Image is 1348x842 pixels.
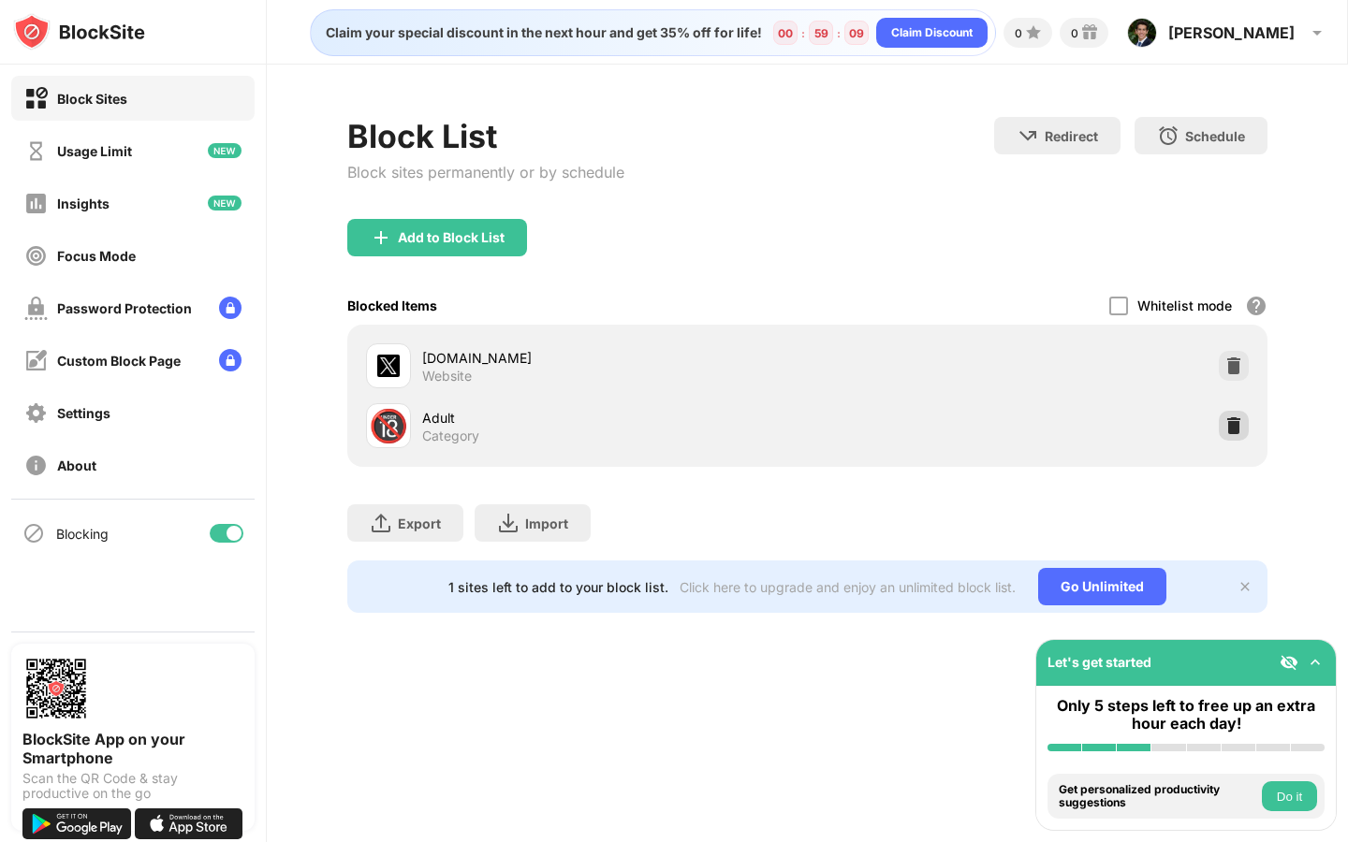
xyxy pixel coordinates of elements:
img: points-small.svg [1022,22,1045,44]
img: focus-off.svg [24,244,48,268]
img: lock-menu.svg [219,297,242,319]
img: new-icon.svg [208,143,242,158]
div: Scan the QR Code & stay productive on the go [22,771,243,801]
img: ACg8ocK4Zr32UAgJ6Plt_9zCdgjCRG_kFG7BbqUCEtvBmBJySEXcSAs=s96-c [1127,18,1157,48]
div: Claim Discount [891,23,973,42]
div: Insights [57,196,110,211]
img: lock-menu.svg [219,349,242,371]
div: Block sites permanently or by schedule [347,163,624,181]
div: Click here to upgrade and enjoy an unlimited block list. [680,579,1016,595]
div: Custom Block Page [57,353,181,369]
div: Export [398,515,441,531]
div: Block List [347,117,624,155]
img: favicons [377,355,400,377]
div: BlockSite App on your Smartphone [22,730,243,767]
div: : [833,22,844,44]
div: Get personalized productivity suggestions [1059,783,1257,810]
div: Import [525,515,568,531]
img: options-page-qr-code.png [22,655,90,722]
img: settings-off.svg [24,401,48,425]
div: Website [422,368,472,385]
img: about-off.svg [24,454,48,477]
img: x-button.svg [1238,579,1253,594]
img: insights-off.svg [24,192,48,215]
div: 59 [814,26,828,40]
img: block-on.svg [24,87,48,110]
img: logo-blocksite.svg [13,13,145,51]
div: Add to Block List [398,230,505,245]
div: [PERSON_NAME] [1168,23,1295,42]
div: Claim your special discount in the next hour and get 35% off for life! [315,24,762,41]
div: Usage Limit [57,143,132,159]
button: Do it [1262,781,1317,811]
div: 09 [849,26,864,40]
div: Go Unlimited [1038,568,1166,605]
img: blocking-icon.svg [22,522,45,544]
img: download-on-the-app-store.svg [135,808,243,839]
div: 0 [1015,26,1022,40]
div: 0 [1071,26,1078,40]
div: Blocked Items [347,298,437,313]
img: omni-setup-toggle.svg [1306,653,1325,672]
div: Blocking [56,526,109,542]
div: Category [422,428,479,444]
div: Redirect [1045,128,1098,144]
div: Settings [57,405,110,421]
div: 🔞 [369,407,408,445]
img: reward-small.svg [1078,22,1101,44]
img: new-icon.svg [208,196,242,210]
div: Only 5 steps left to free up an extra hour each day! [1048,697,1325,733]
div: Block Sites [57,91,127,107]
div: [DOMAIN_NAME] [422,348,807,368]
div: Let's get started [1048,654,1151,670]
div: Schedule [1185,128,1245,144]
img: eye-not-visible.svg [1280,653,1298,672]
div: : [798,22,809,44]
div: Whitelist mode [1137,298,1232,313]
div: Password Protection [57,300,192,316]
div: 1 sites left to add to your block list. [448,579,668,595]
img: password-protection-off.svg [24,297,48,320]
div: About [57,457,96,473]
img: customize-block-page-off.svg [24,349,48,372]
div: 00 [778,26,793,40]
img: time-usage-off.svg [24,139,48,163]
div: Adult [422,408,807,428]
img: get-it-on-google-play.svg [22,808,131,839]
div: Focus Mode [57,248,136,264]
